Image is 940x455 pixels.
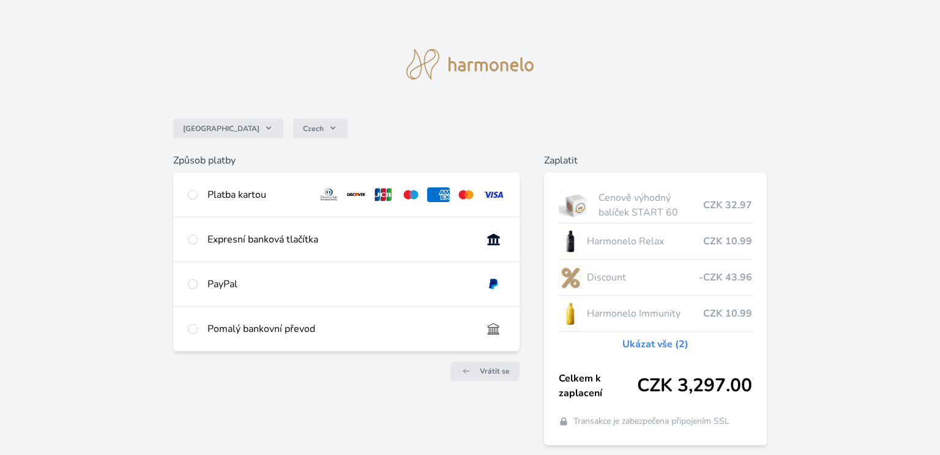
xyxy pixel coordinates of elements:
a: Vrátit se [450,361,520,381]
div: PayPal [207,277,472,291]
div: Platba kartou [207,187,308,202]
button: [GEOGRAPHIC_DATA] [173,119,283,138]
img: jcb.svg [372,187,395,202]
img: amex.svg [427,187,450,202]
img: discover.svg [345,187,368,202]
div: Expresní banková tlačítka [207,232,472,247]
span: Harmonelo Relax [587,234,703,249]
span: Discount [587,270,699,285]
img: logo.svg [406,49,534,80]
img: bankTransfer_IBAN.svg [482,322,505,336]
img: mc.svg [455,187,477,202]
img: paypal.svg [482,277,505,291]
span: [GEOGRAPHIC_DATA] [183,124,259,133]
div: Pomalý bankovní převod [207,322,472,336]
h6: Způsob platby [173,153,520,168]
img: onlineBanking_CZ.svg [482,232,505,247]
span: CZK 10.99 [703,306,752,321]
span: Transakce je zabezpečena připojením SSL [573,415,729,427]
span: CZK 10.99 [703,234,752,249]
a: Ukázat vše (2) [622,337,688,352]
img: start.jpg [559,190,594,220]
span: Harmonelo Immunity [587,306,703,321]
span: -CZK 43.96 [699,270,752,285]
img: CLEAN_RELAX_se_stinem_x-lo.jpg [559,226,582,257]
span: Vrátit se [480,366,510,376]
img: IMMUNITY_se_stinem_x-lo.jpg [559,298,582,329]
img: discount-lo.png [559,262,582,293]
img: visa.svg [482,187,505,202]
span: Celkem k zaplacení [559,371,637,400]
button: Czech [293,119,348,138]
span: CZK 32.97 [703,198,752,212]
h6: Zaplatit [544,153,767,168]
img: maestro.svg [400,187,422,202]
span: CZK 3,297.00 [637,375,752,397]
span: Cenově výhodný balíček START 60 [599,190,703,220]
img: diners.svg [318,187,340,202]
span: Czech [303,124,324,133]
